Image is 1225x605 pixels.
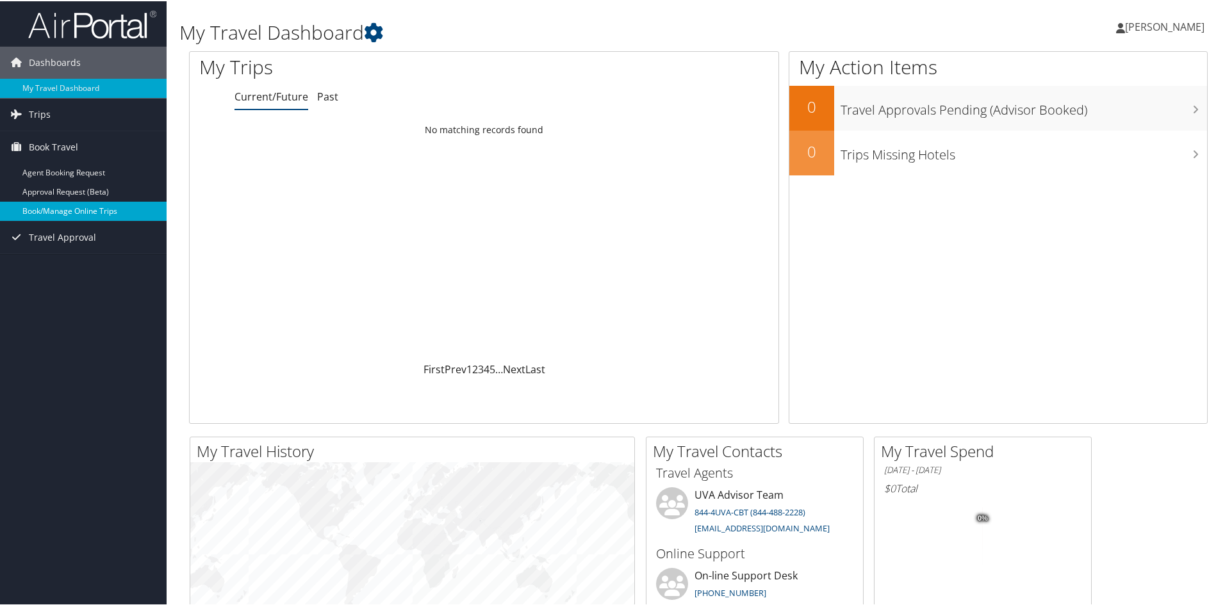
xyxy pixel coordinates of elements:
[29,220,96,252] span: Travel Approval
[234,88,308,102] a: Current/Future
[789,85,1207,129] a: 0Travel Approvals Pending (Advisor Booked)
[489,361,495,375] a: 5
[199,52,523,79] h1: My Trips
[28,8,156,38] img: airportal-logo.png
[317,88,338,102] a: Past
[884,480,896,494] span: $0
[656,544,853,561] h3: Online Support
[503,361,525,375] a: Next
[789,95,834,117] h2: 0
[472,361,478,375] a: 2
[495,361,503,375] span: …
[841,138,1207,163] h3: Trips Missing Hotels
[190,117,778,140] td: No matching records found
[525,361,545,375] a: Last
[653,439,863,461] h2: My Travel Contacts
[884,480,1081,494] h6: Total
[445,361,466,375] a: Prev
[29,130,78,162] span: Book Travel
[695,586,766,597] a: [PHONE_NUMBER]
[197,439,634,461] h2: My Travel History
[881,439,1091,461] h2: My Travel Spend
[841,93,1207,118] h3: Travel Approvals Pending (Advisor Booked)
[884,463,1081,475] h6: [DATE] - [DATE]
[179,18,871,45] h1: My Travel Dashboard
[29,97,51,129] span: Trips
[484,361,489,375] a: 4
[695,521,830,533] a: [EMAIL_ADDRESS][DOMAIN_NAME]
[789,140,834,161] h2: 0
[978,513,988,521] tspan: 0%
[695,505,805,517] a: 844-4UVA-CBT (844-488-2228)
[789,52,1207,79] h1: My Action Items
[656,463,853,481] h3: Travel Agents
[789,129,1207,174] a: 0Trips Missing Hotels
[650,486,860,538] li: UVA Advisor Team
[1125,19,1204,33] span: [PERSON_NAME]
[466,361,472,375] a: 1
[478,361,484,375] a: 3
[29,45,81,77] span: Dashboards
[423,361,445,375] a: First
[1116,6,1217,45] a: [PERSON_NAME]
